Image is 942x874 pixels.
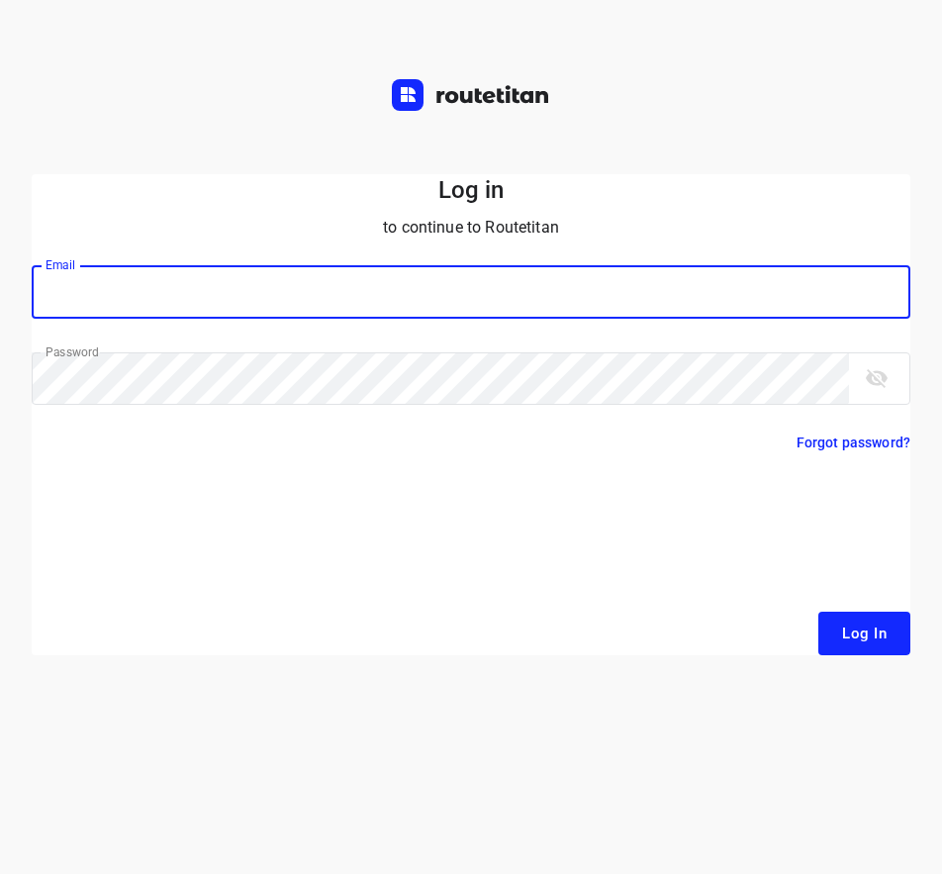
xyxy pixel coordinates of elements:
button: toggle password visibility [857,358,896,398]
h5: Log in [32,174,910,206]
p: to continue to Routetitan [32,214,910,242]
span: Log In [842,621,887,646]
p: Forgot password? [797,431,910,454]
img: Routetitan [392,79,550,111]
button: Log In [818,612,910,655]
